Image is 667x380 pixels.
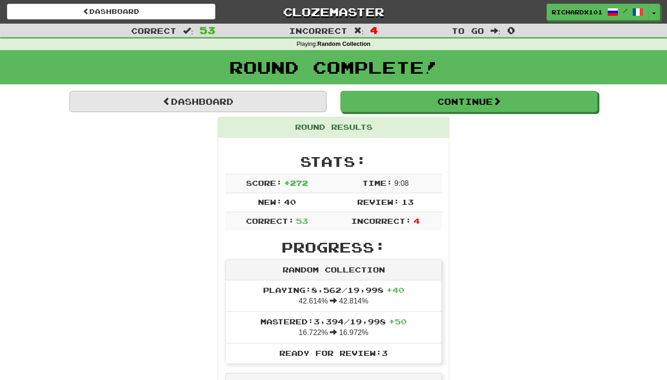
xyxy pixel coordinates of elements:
span: 9 : 0 8 [394,179,409,187]
a: Dashboard [7,4,215,19]
a: RichardX101 / [547,4,648,20]
span: : [354,27,364,35]
h2: Stats: [225,154,442,169]
span: + 50 [389,317,407,326]
span: 0 [507,25,515,36]
span: + 272 [284,178,308,187]
button: Continue [340,91,598,112]
span: To go [452,26,484,35]
li: 42.614% 42.814% [226,280,441,312]
li: 16.722% 16.972% [226,311,441,343]
span: 4 [370,25,378,36]
span: 13 [402,197,414,206]
span: Mastered: 3,394 / 19,998 [260,317,407,326]
h2: Progress: [225,240,442,255]
span: Correct [131,26,176,35]
h1: Round Complete! [3,58,664,76]
span: New: [258,197,282,206]
span: Correct: [246,216,294,225]
span: 40 [284,197,296,206]
a: Dashboard [69,91,327,112]
span: Review: [357,197,399,206]
a: Clozemaster [229,4,438,20]
span: 53 [200,25,215,36]
div: Round Results [218,117,449,138]
span: + 40 [386,285,404,294]
span: Incorrect [289,26,347,35]
span: Time: [362,178,392,187]
span: RichardX101 [552,8,603,16]
span: 53 [296,216,308,225]
span: : [491,27,501,35]
div: Random Collection [226,260,441,280]
span: Score: [246,178,282,187]
span: Playing: 8,562 / 19,998 [263,285,404,294]
span: 4 [414,216,420,225]
strong: Random Collection [317,41,371,47]
span: Incorrect: [351,216,411,225]
span: / [623,7,628,14]
span: : [183,27,193,35]
span: Ready for Review: 3 [279,348,388,357]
